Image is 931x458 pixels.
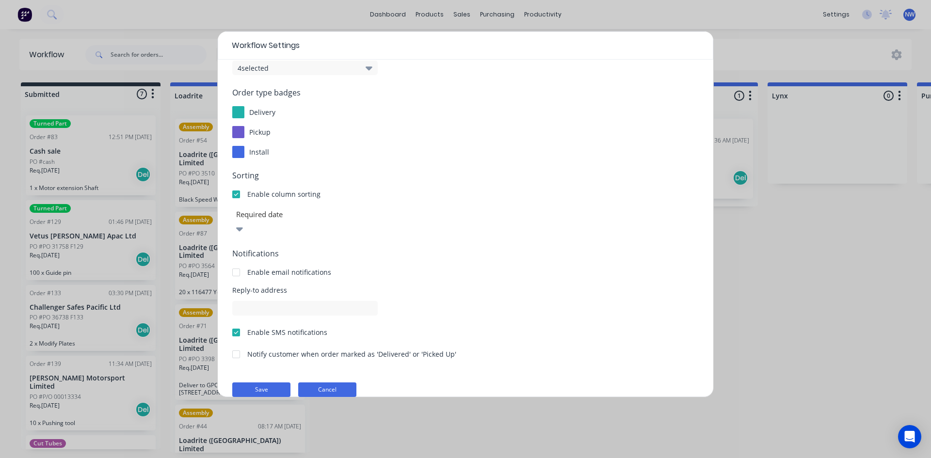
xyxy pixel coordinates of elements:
[232,382,290,397] button: Save
[247,189,321,199] div: Enable column sorting
[298,382,356,397] button: Cancel
[247,267,331,277] div: Enable email notifications
[247,327,327,337] div: Enable SMS notifications
[232,40,300,51] span: Workflow Settings
[247,349,456,359] div: Notify customer when order marked as 'Delivered' or 'Picked Up'
[232,170,699,181] span: Sorting
[898,425,921,448] div: Open Intercom Messenger
[249,127,271,137] span: pickup
[232,248,699,259] span: Notifications
[232,87,699,98] span: Order type badges
[249,147,269,157] span: install
[232,285,699,295] span: Reply-to address
[232,61,378,75] button: 4selected
[249,108,275,117] span: delivery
